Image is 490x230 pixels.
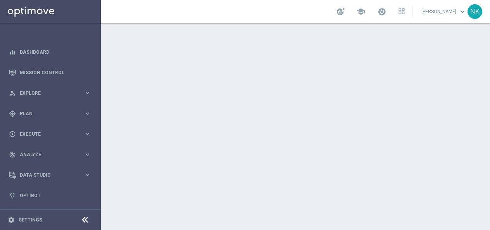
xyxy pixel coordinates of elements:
[9,152,91,158] button: track_changes Analyze keyboard_arrow_right
[9,172,91,178] button: Data Studio keyboard_arrow_right
[8,216,15,223] i: settings
[9,62,91,83] div: Mission Control
[421,6,468,17] a: [PERSON_NAME]keyboard_arrow_down
[468,4,482,19] div: NK
[9,172,84,179] div: Data Studio
[9,90,16,97] i: person_search
[20,42,91,62] a: Dashboard
[9,110,16,117] i: gps_fixed
[9,192,16,199] i: lightbulb
[84,171,91,179] i: keyboard_arrow_right
[84,151,91,158] i: keyboard_arrow_right
[9,42,91,62] div: Dashboard
[9,185,91,206] div: Optibot
[84,110,91,117] i: keyboard_arrow_right
[9,131,16,138] i: play_circle_outline
[20,173,84,177] span: Data Studio
[9,193,91,199] button: lightbulb Optibot
[20,152,84,157] span: Analyze
[9,131,91,137] button: play_circle_outline Execute keyboard_arrow_right
[20,132,84,136] span: Execute
[84,130,91,138] i: keyboard_arrow_right
[9,70,91,76] button: Mission Control
[9,151,16,158] i: track_changes
[20,62,91,83] a: Mission Control
[9,151,84,158] div: Analyze
[9,90,84,97] div: Explore
[9,111,91,117] button: gps_fixed Plan keyboard_arrow_right
[357,7,365,16] span: school
[9,49,91,55] button: equalizer Dashboard
[9,131,84,138] div: Execute
[9,49,16,56] i: equalizer
[458,7,467,16] span: keyboard_arrow_down
[9,110,84,117] div: Plan
[84,89,91,97] i: keyboard_arrow_right
[20,91,84,95] span: Explore
[20,185,91,206] a: Optibot
[20,111,84,116] span: Plan
[19,218,42,222] a: Settings
[9,90,91,96] button: person_search Explore keyboard_arrow_right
